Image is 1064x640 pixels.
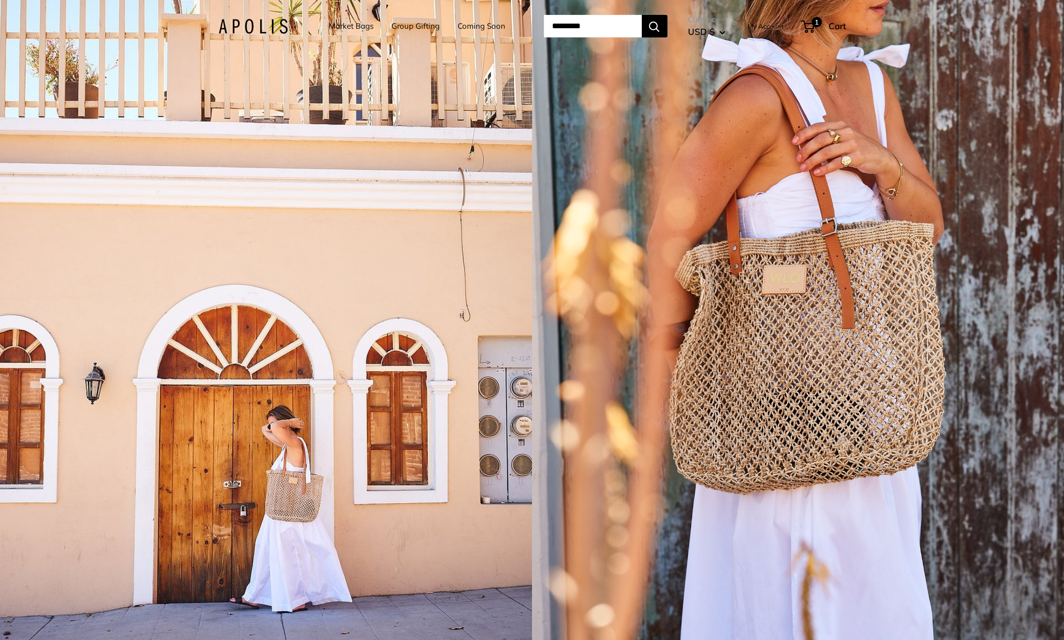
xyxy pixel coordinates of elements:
[802,18,846,34] a: 1 Cart
[642,15,667,37] button: Search
[391,19,440,33] a: Group Gifting
[688,24,725,40] button: USD $
[688,12,725,27] span: Currency
[458,19,505,33] a: Coming Soon
[811,17,821,27] span: 1
[829,21,846,31] span: Cart
[747,20,784,32] a: My Account
[688,26,715,37] span: USD $
[219,19,288,34] img: Apolis
[544,15,642,37] input: Search...
[329,19,373,33] a: Market Bags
